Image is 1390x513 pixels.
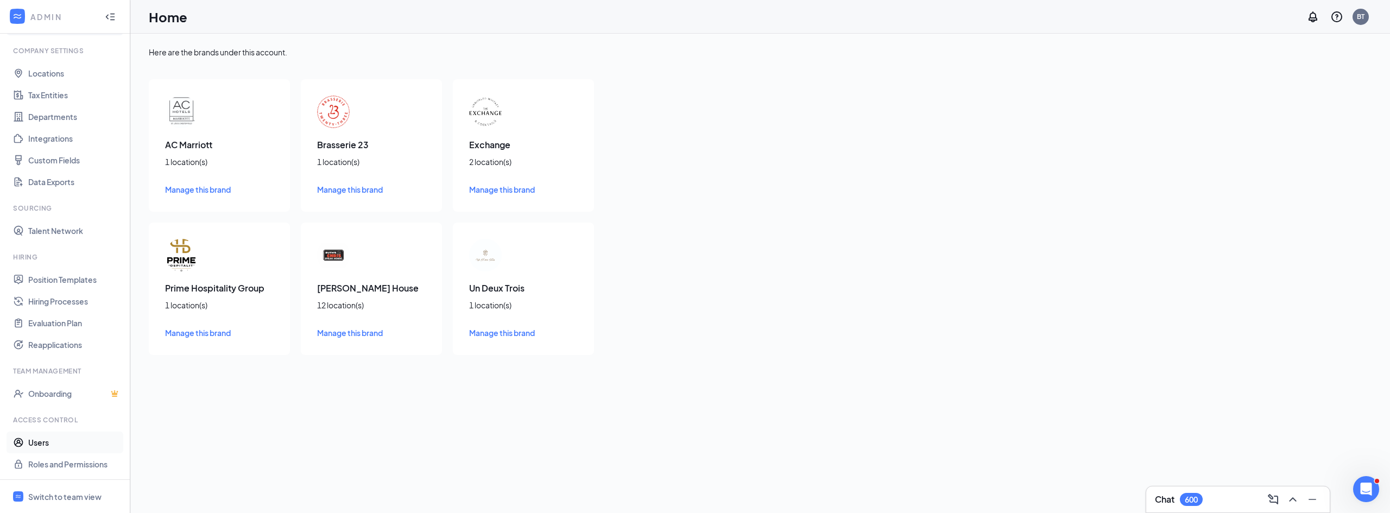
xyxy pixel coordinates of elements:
[28,128,121,149] a: Integrations
[149,47,1372,58] div: Here are the brands under this account.
[1357,12,1364,21] div: BT
[317,139,426,151] h3: Brasserie 23
[165,239,198,271] img: Prime Hospitality Group logo
[1353,476,1379,502] iframe: Intercom live chat
[1306,10,1319,23] svg: Notifications
[165,282,274,294] h3: Prime Hospitality Group
[28,383,121,404] a: OnboardingCrown
[28,84,121,106] a: Tax Entities
[469,328,535,338] span: Manage this brand
[469,300,578,311] div: 1 location(s)
[469,239,502,271] img: Un Deux Trois logo
[28,491,102,502] div: Switch to team view
[28,334,121,356] a: Reapplications
[317,183,426,195] a: Manage this brand
[28,220,121,242] a: Talent Network
[15,493,22,500] svg: WorkstreamLogo
[165,139,274,151] h3: AC Marriott
[28,106,121,128] a: Departments
[165,183,274,195] a: Manage this brand
[317,185,383,194] span: Manage this brand
[1330,10,1343,23] svg: QuestionInfo
[12,11,23,22] svg: WorkstreamLogo
[317,300,426,311] div: 12 location(s)
[149,8,187,26] h1: Home
[469,156,578,167] div: 2 location(s)
[28,290,121,312] a: Hiring Processes
[165,327,274,339] a: Manage this brand
[28,171,121,193] a: Data Exports
[469,327,578,339] a: Manage this brand
[1265,491,1282,508] button: ComposeMessage
[469,185,535,194] span: Manage this brand
[165,328,231,338] span: Manage this brand
[13,252,119,262] div: Hiring
[165,185,231,194] span: Manage this brand
[1284,491,1301,508] button: ChevronUp
[1306,493,1319,506] svg: Minimize
[28,269,121,290] a: Position Templates
[28,62,121,84] a: Locations
[13,46,119,55] div: Company Settings
[317,328,383,338] span: Manage this brand
[317,96,350,128] img: Brasserie 23 logo
[469,96,502,128] img: Exchange logo
[1286,493,1299,506] svg: ChevronUp
[13,204,119,213] div: Sourcing
[13,415,119,425] div: Access control
[317,327,426,339] a: Manage this brand
[165,156,274,167] div: 1 location(s)
[469,183,578,195] a: Manage this brand
[13,366,119,376] div: Team Management
[30,11,95,22] div: ADMIN
[317,156,426,167] div: 1 location(s)
[105,11,116,22] svg: Collapse
[1267,493,1280,506] svg: ComposeMessage
[317,239,350,271] img: Ruth's Chris Steak House logo
[28,432,121,453] a: Users
[165,300,274,311] div: 1 location(s)
[1304,491,1321,508] button: Minimize
[28,149,121,171] a: Custom Fields
[469,139,578,151] h3: Exchange
[317,282,426,294] h3: [PERSON_NAME] House
[1155,493,1174,505] h3: Chat
[1185,495,1198,504] div: 600
[28,453,121,475] a: Roles and Permissions
[165,96,198,128] img: AC Marriott logo
[469,282,578,294] h3: Un Deux Trois
[28,312,121,334] a: Evaluation Plan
